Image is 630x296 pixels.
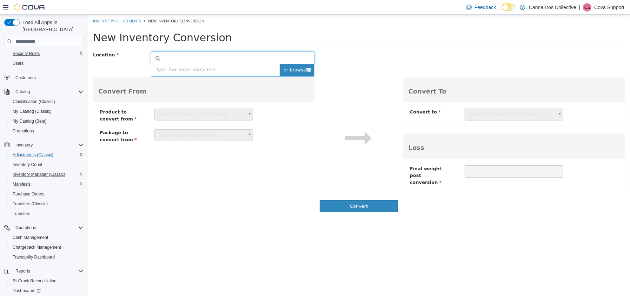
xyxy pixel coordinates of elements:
[10,200,84,208] span: Transfers (Classic)
[13,73,84,82] span: Customers
[13,99,55,104] span: Classification (Classic)
[10,117,49,125] a: My Catalog (Beta)
[13,128,34,134] span: Promotions
[579,3,581,12] p: |
[13,267,33,275] button: Reports
[15,268,30,274] span: Reports
[10,170,68,179] a: Inventory Manager (Classic)
[10,190,84,198] span: Purchase Orders
[13,267,84,275] span: Reports
[1,266,86,276] button: Reports
[7,58,86,68] button: Users
[321,130,532,137] h3: Loss
[10,97,84,106] span: Classification (Classic)
[10,190,47,198] a: Purchase Orders
[13,201,48,207] span: Transfers (Classic)
[322,151,354,170] span: Final weight post conversion
[10,117,84,125] span: My Catalog (Beta)
[7,150,86,160] button: Adjustments (Classic)
[15,142,33,148] span: Inventory
[10,233,84,242] span: Cash Management
[13,162,42,167] span: Inventory Count
[13,223,39,232] button: Operations
[10,127,37,135] a: Promotions
[13,61,24,66] span: Users
[13,118,47,124] span: My Catalog (Beta)
[10,49,42,58] a: Security Roles
[7,179,86,189] button: Manifests
[13,223,84,232] span: Operations
[13,245,61,250] span: Chargeback Management
[7,106,86,116] button: My Catalog (Classic)
[60,4,117,9] span: New Inventory Conversion
[321,73,532,80] h3: Convert To
[7,233,86,242] button: Cash Management
[13,254,55,260] span: Traceabilty Dashboard
[15,89,30,95] span: Catalog
[10,180,33,188] a: Manifests
[10,233,51,242] a: Cash Management
[13,211,30,216] span: Transfers
[10,107,54,116] a: My Catalog (Classic)
[15,75,36,81] span: Customers
[7,160,86,170] button: Inventory Count
[529,3,576,12] p: CannaBros Collective
[10,277,84,285] span: BioTrack Reconciliation
[13,191,45,197] span: Purchase Orders
[13,278,57,284] span: BioTrack Reconciliation
[11,73,221,80] h3: Convert From
[7,116,86,126] button: My Catalog (Beta)
[7,97,86,106] button: Classification (Classic)
[10,277,59,285] a: BioTrack Reconciliation
[10,287,84,295] span: Dashboards
[13,88,33,96] button: Catalog
[10,243,64,252] a: Chargeback Management
[10,180,84,188] span: Manifests
[10,287,44,295] a: Dashboards
[10,59,26,68] a: Users
[10,160,84,169] span: Inventory Count
[12,95,49,107] span: Product to convert from
[594,3,624,12] p: Cova Support
[13,288,41,294] span: Dashboards
[7,252,86,262] button: Traceabilty Dashboard
[7,286,86,296] a: Dashboards
[10,151,84,159] span: Adjustments (Classic)
[13,152,53,158] span: Adjustments (Classic)
[7,170,86,179] button: Inventory Manager (Classic)
[10,151,56,159] a: Adjustments (Classic)
[10,209,33,218] a: Transfers
[322,95,353,100] span: Convert to
[10,160,45,169] a: Inventory Count
[232,185,310,198] button: Convert
[10,253,84,261] span: Traceabilty Dashboard
[12,115,49,128] span: Package to convert from
[10,200,51,208] a: Transfers (Classic)
[1,73,86,83] button: Customers
[13,88,84,96] span: Catalog
[13,109,52,114] span: My Catalog (Classic)
[7,276,86,286] button: BioTrack Reconciliation
[192,49,226,61] span: or browse
[1,223,86,233] button: Operations
[7,126,86,136] button: Promotions
[10,97,58,106] a: Classification (Classic)
[14,4,46,11] img: Cova
[13,235,48,240] span: Cash Management
[10,127,84,135] span: Promotions
[13,141,84,149] span: Inventory
[7,49,86,58] button: Security Roles
[475,4,496,11] span: Feedback
[10,253,58,261] a: Traceabilty Dashboard
[502,4,516,11] input: Dark Mode
[10,49,84,58] span: Security Roles
[10,170,84,179] span: Inventory Manager (Classic)
[13,51,40,56] span: Security Roles
[10,59,84,68] span: Users
[10,209,84,218] span: Transfers
[5,17,144,29] span: New Inventory Conversion
[7,189,86,199] button: Purchase Orders
[10,107,84,116] span: My Catalog (Classic)
[7,209,86,219] button: Transfers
